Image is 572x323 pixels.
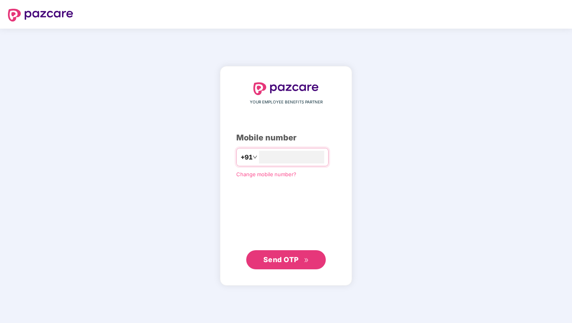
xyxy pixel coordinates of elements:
[236,171,296,177] a: Change mobile number?
[253,155,257,160] span: down
[250,99,323,105] span: YOUR EMPLOYEE BENEFITS PARTNER
[253,82,319,95] img: logo
[241,152,253,162] span: +91
[8,9,73,21] img: logo
[304,258,309,263] span: double-right
[246,250,326,269] button: Send OTPdouble-right
[263,255,299,264] span: Send OTP
[236,132,336,144] div: Mobile number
